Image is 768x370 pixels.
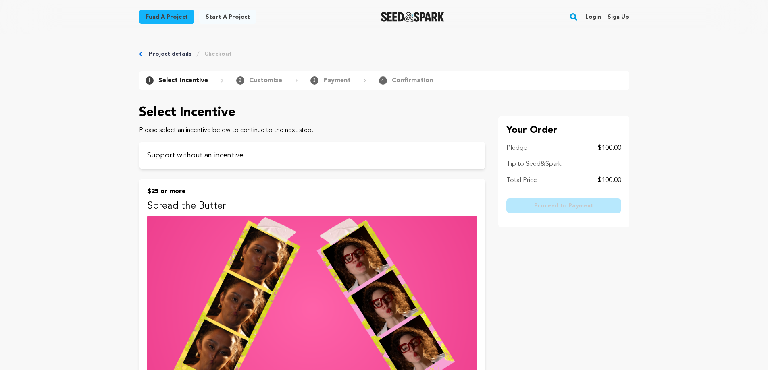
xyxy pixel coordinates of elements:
[139,103,485,122] p: Select Incentive
[149,50,191,58] a: Project details
[310,76,318,85] span: 3
[598,143,621,153] p: $100.00
[139,10,194,24] a: Fund a project
[608,10,629,23] a: Sign up
[158,76,208,85] p: Select Incentive
[619,159,621,169] p: -
[147,200,477,213] p: Spread the Butter
[379,76,387,85] span: 4
[598,176,621,185] p: $100.00
[381,12,444,22] a: Seed&Spark Homepage
[139,126,485,135] p: Please select an incentive below to continue to the next step.
[199,10,256,24] a: Start a project
[381,12,444,22] img: Seed&Spark Logo Dark Mode
[506,198,621,213] button: Proceed to Payment
[146,76,154,85] span: 1
[323,76,351,85] p: Payment
[506,143,527,153] p: Pledge
[534,202,593,210] span: Proceed to Payment
[506,124,621,137] p: Your Order
[506,159,561,169] p: Tip to Seed&Spark
[392,76,433,85] p: Confirmation
[139,50,629,58] div: Breadcrumb
[249,76,282,85] p: Customize
[147,150,477,161] p: Support without an incentive
[506,176,537,185] p: Total Price
[204,50,232,58] a: Checkout
[236,76,244,85] span: 2
[585,10,601,23] a: Login
[147,187,477,196] p: $25 or more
